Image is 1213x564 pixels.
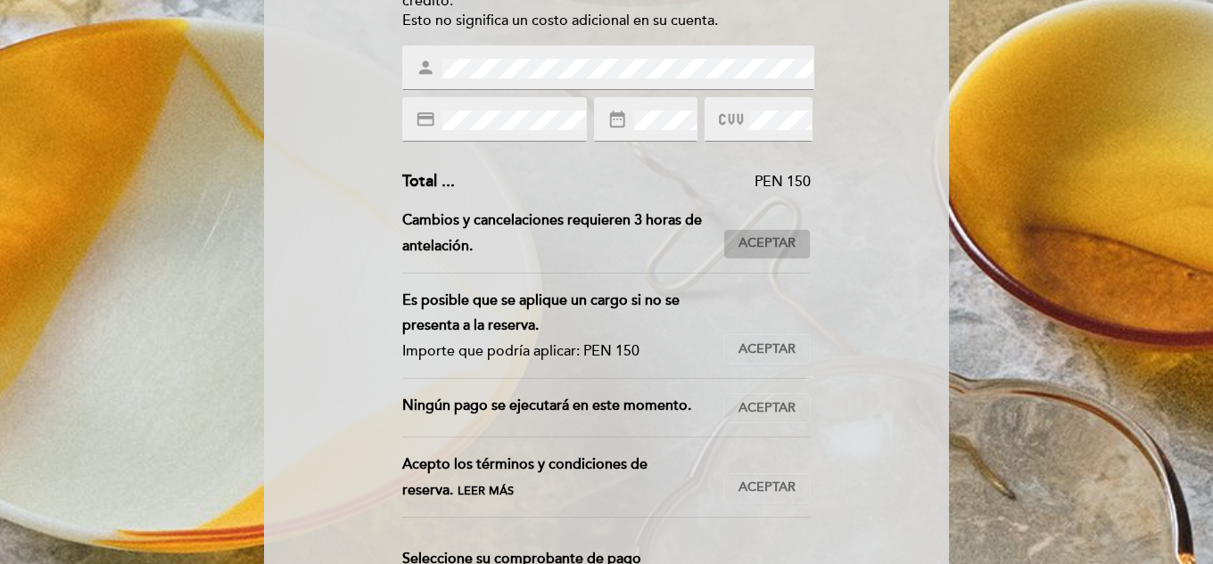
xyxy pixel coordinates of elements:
[723,334,811,364] button: Aceptar
[402,171,455,191] span: Total ...
[402,393,724,423] div: Ningún pago se ejecutará en este momento.
[402,339,710,364] div: Importe que podría aplicar: PEN 150
[416,58,435,78] i: person
[739,478,796,497] span: Aceptar
[723,473,811,503] button: Aceptar
[723,393,811,423] button: Aceptar
[402,288,710,339] div: Es posible que se aplique un cargo si no se presenta a la reserva.
[402,208,724,259] div: Cambios y cancelaciones requieren 3 horas de antelación.
[416,110,435,129] i: credit_card
[607,110,627,129] i: date_range
[723,229,811,259] button: Aceptar
[455,172,812,192] div: PEN 150
[739,340,796,359] span: Aceptar
[402,452,724,503] div: Acepto los términos y condiciones de reserva.
[739,234,796,253] span: Aceptar
[458,484,514,498] span: Leer más
[739,399,796,418] span: Aceptar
